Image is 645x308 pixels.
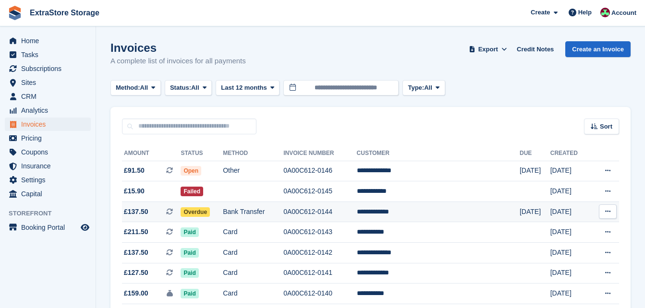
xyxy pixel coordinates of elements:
span: Sort [600,122,612,131]
span: Help [578,8,592,17]
td: Card [223,284,283,304]
span: £91.50 [124,166,145,176]
td: 0A00C612-0146 [283,161,356,181]
span: Status: [170,83,191,93]
th: Created [550,146,590,161]
span: Create [531,8,550,17]
a: Credit Notes [513,41,558,57]
span: Paid [181,248,198,258]
span: £159.00 [124,288,148,298]
th: Method [223,146,283,161]
td: [DATE] [520,201,550,222]
a: menu [5,62,91,75]
span: Last 12 months [221,83,267,93]
span: Analytics [21,104,79,117]
td: [DATE] [550,161,590,181]
h1: Invoices [110,41,246,54]
td: Bank Transfer [223,201,283,222]
span: All [424,83,432,93]
span: Type: [408,83,424,93]
span: All [140,83,148,93]
a: menu [5,221,91,234]
span: Invoices [21,118,79,131]
td: Card [223,263,283,284]
button: Method: All [110,80,161,96]
span: Overdue [181,207,210,217]
span: Settings [21,173,79,187]
span: Capital [21,187,79,201]
td: [DATE] [550,284,590,304]
span: Paid [181,268,198,278]
a: menu [5,90,91,103]
td: [DATE] [520,161,550,181]
span: Failed [181,187,203,196]
td: 0A00C612-0141 [283,263,356,284]
button: Status: All [165,80,212,96]
td: [DATE] [550,263,590,284]
span: Home [21,34,79,47]
span: Pricing [21,131,79,145]
td: 0A00C612-0144 [283,201,356,222]
a: menu [5,131,91,145]
span: Storefront [9,209,96,218]
th: Amount [122,146,181,161]
button: Type: All [402,80,445,96]
a: menu [5,118,91,131]
span: Insurance [21,159,79,173]
a: menu [5,34,91,47]
span: £211.50 [124,227,148,237]
span: Paid [181,289,198,298]
td: [DATE] [550,181,590,202]
a: menu [5,145,91,159]
a: menu [5,76,91,89]
img: stora-icon-8386f47178a22dfd0bd8f6a31ec36ba5ce8667c1dd55bd0f319d3a0aa187defe.svg [8,6,22,20]
span: £137.50 [124,207,148,217]
a: menu [5,173,91,187]
span: All [191,83,199,93]
a: menu [5,159,91,173]
td: 0A00C612-0140 [283,284,356,304]
a: ExtraStore Storage [26,5,103,21]
td: 0A00C612-0145 [283,181,356,202]
a: menu [5,104,91,117]
th: Customer [357,146,520,161]
img: Chelsea Parker [600,8,610,17]
span: Paid [181,227,198,237]
th: Due [520,146,550,161]
th: Status [181,146,223,161]
span: Export [478,45,498,54]
span: £137.50 [124,248,148,258]
td: Other [223,161,283,181]
td: [DATE] [550,222,590,243]
span: CRM [21,90,79,103]
span: Coupons [21,145,79,159]
a: Preview store [79,222,91,233]
td: [DATE] [550,201,590,222]
td: 0A00C612-0143 [283,222,356,243]
span: Booking Portal [21,221,79,234]
span: £15.90 [124,186,145,196]
p: A complete list of invoices for all payments [110,56,246,67]
th: Invoice Number [283,146,356,161]
span: Subscriptions [21,62,79,75]
span: Method: [116,83,140,93]
td: Card [223,243,283,263]
span: £127.50 [124,268,148,278]
td: 0A00C612-0142 [283,243,356,263]
td: Card [223,222,283,243]
span: Account [611,8,636,18]
a: Create an Invoice [565,41,631,57]
button: Export [467,41,509,57]
a: menu [5,48,91,61]
a: menu [5,187,91,201]
span: Open [181,166,201,176]
span: Sites [21,76,79,89]
button: Last 12 months [216,80,280,96]
td: [DATE] [550,243,590,263]
span: Tasks [21,48,79,61]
